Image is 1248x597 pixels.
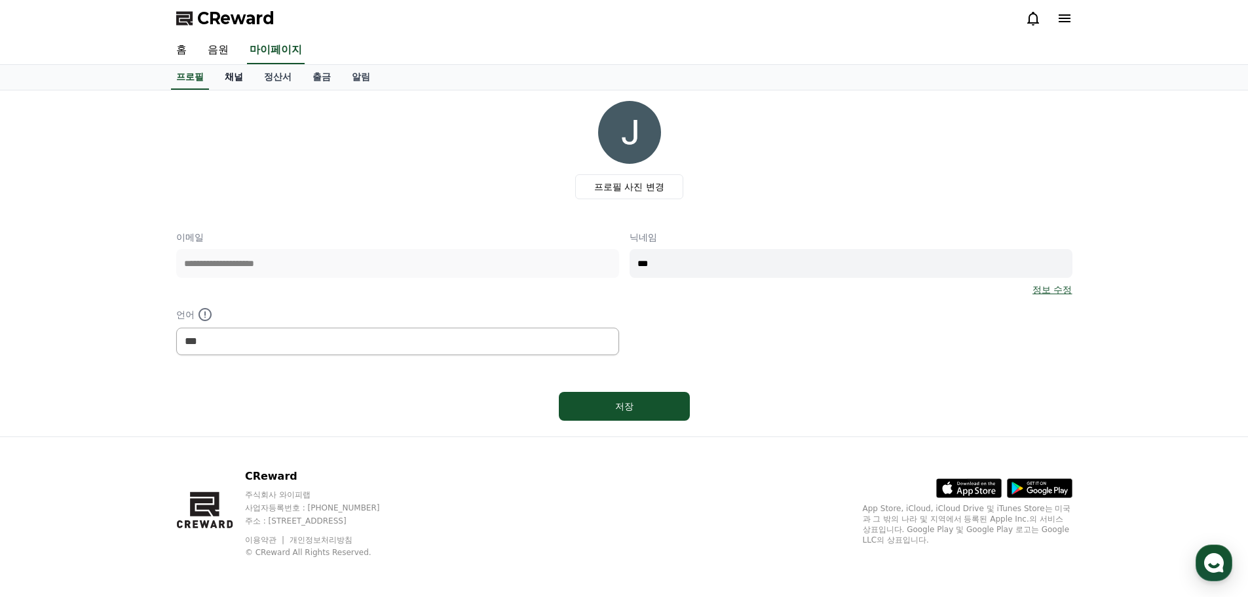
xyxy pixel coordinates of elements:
a: 채널톡이용중 [100,261,156,271]
div: 문의사항을 남겨주세요 :) [48,164,214,177]
button: 저장 [559,392,690,421]
span: 내일 오전 8:30부터 운영해요 [83,229,189,240]
div: 저장 [585,400,664,413]
a: CReward [176,8,274,29]
span: 설정 [202,435,218,446]
p: © CReward All Rights Reserved. [245,547,405,558]
p: App Store, iCloud, iCloud Drive 및 iTunes Store는 미국과 그 밖의 나라 및 지역에서 등록된 Apple Inc.의 서비스 상표입니다. Goo... [863,503,1072,545]
a: 마이페이지 [247,37,305,64]
a: 설정 [169,415,252,448]
a: 프로필 [171,65,209,90]
p: CReward [245,469,405,484]
span: 대화 [120,436,136,446]
a: 알림 [341,65,381,90]
span: 이용중 [113,261,156,270]
h1: CReward [16,98,92,119]
a: 정산서 [254,65,302,90]
span: CReward [197,8,274,29]
div: CReward [48,139,240,151]
label: 프로필 사진 변경 [575,174,683,199]
a: 정보 수정 [1032,283,1072,296]
a: 개인정보처리방침 [290,535,352,545]
a: 이용약관 [245,535,286,545]
div: 안녕하세요 크리워드입니다. [48,151,214,164]
a: 홈 [4,415,86,448]
p: 사업자등록번호 : [PHONE_NUMBER] [245,503,405,513]
p: 닉네임 [630,231,1072,244]
p: 언어 [176,307,619,322]
a: 채널 [214,65,254,90]
p: 이메일 [176,231,619,244]
span: 문의하기 [101,202,140,215]
b: 채널톡 [113,261,134,270]
a: 문의하기 [18,193,237,224]
span: 홈 [41,435,49,446]
span: 운영시간 보기 [172,106,225,117]
p: 주식회사 와이피랩 [245,490,405,500]
img: profile_image [598,101,661,164]
a: 출금 [302,65,341,90]
a: 홈 [166,37,197,64]
button: 운영시간 보기 [166,104,240,119]
a: CReward안녕하세요 크리워드입니다.문의사항을 남겨주세요 :) [16,134,240,185]
p: 주소 : [STREET_ADDRESS] [245,516,405,526]
a: 음원 [197,37,239,64]
a: 대화 [86,415,169,448]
